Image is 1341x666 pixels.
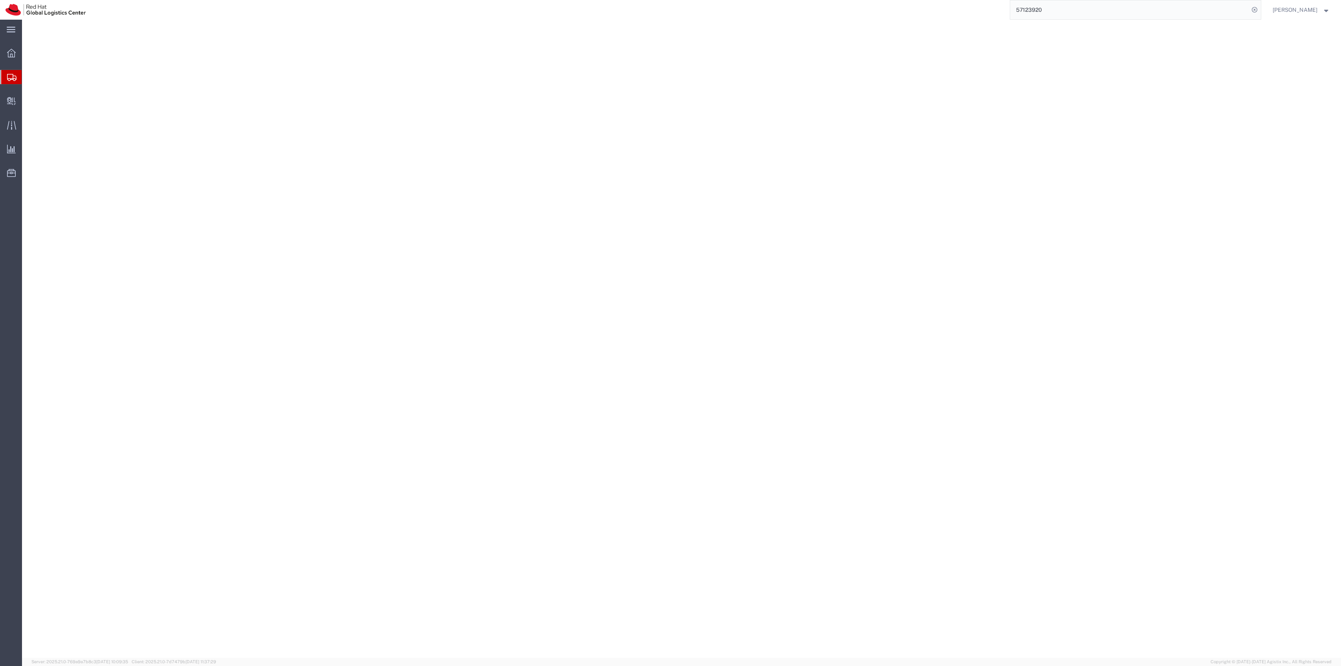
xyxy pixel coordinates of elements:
span: [DATE] 10:09:35 [96,659,128,664]
button: [PERSON_NAME] [1272,5,1330,15]
span: Robert Lomax [1273,6,1317,14]
input: Search for shipment number, reference number [1010,0,1249,19]
span: Client: 2025.21.0-7d7479b [132,659,216,664]
iframe: FS Legacy Container [22,20,1341,658]
span: [DATE] 11:37:29 [185,659,216,664]
span: Copyright © [DATE]-[DATE] Agistix Inc., All Rights Reserved [1211,659,1332,665]
img: logo [6,4,86,16]
span: Server: 2025.21.0-769a9a7b8c3 [31,659,128,664]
